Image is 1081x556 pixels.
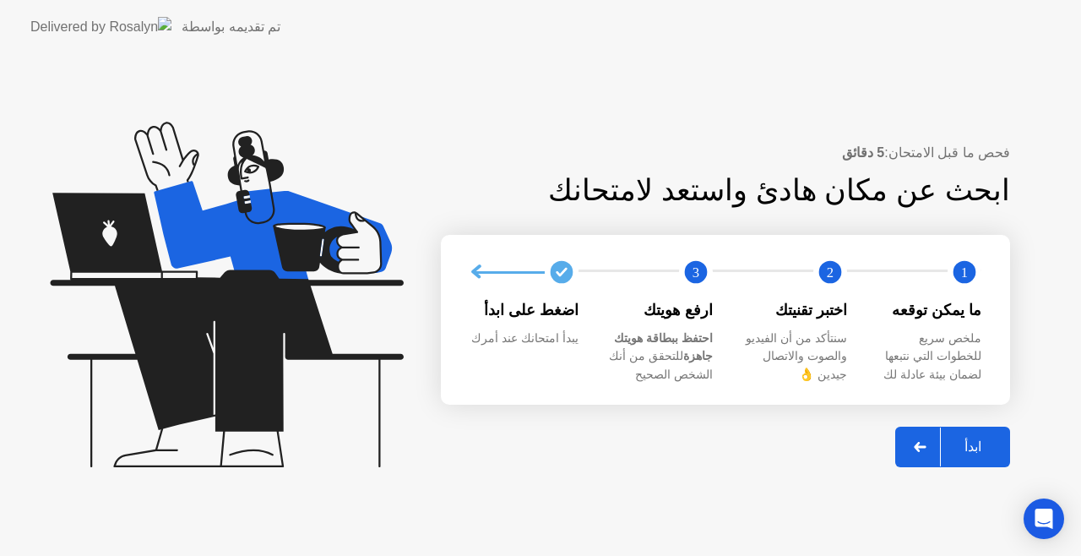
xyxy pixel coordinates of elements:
[740,299,847,321] div: اختبر تقنيتك
[471,330,579,348] div: يبدأ امتحانك عند أمرك
[441,143,1010,163] div: فحص ما قبل الامتحان:
[606,330,713,384] div: للتحقق من أنك الشخص الصحيح
[182,17,280,37] div: تم تقديمه بواسطة
[740,330,847,384] div: سنتأكد من أن الفيديو والصوت والاتصال جيدين 👌
[614,331,713,363] b: احتفظ ببطاقة هويتك جاهزة
[961,264,968,281] text: 1
[1024,499,1064,539] div: Open Intercom Messenger
[30,17,171,36] img: Delivered by Rosalyn
[471,299,579,321] div: اضغط على ابدأ
[941,439,1005,455] div: ابدأ
[606,299,713,321] div: ارفع هويتك
[895,427,1010,467] button: ابدأ
[441,168,1010,213] div: ابحث عن مكان هادئ واستعد لامتحانك
[874,299,981,321] div: ما يمكن توقعه
[827,264,834,281] text: 2
[693,264,699,281] text: 3
[842,145,884,160] b: 5 دقائق
[874,330,981,384] div: ملخص سريع للخطوات التي نتبعها لضمان بيئة عادلة لك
